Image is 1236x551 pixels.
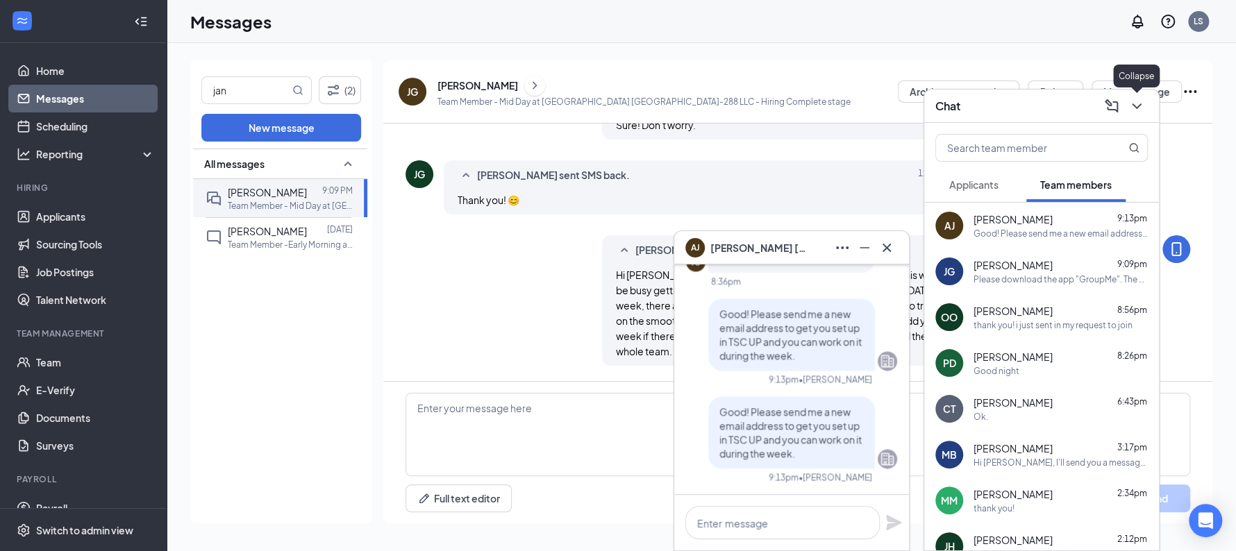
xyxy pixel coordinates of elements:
[974,228,1148,239] div: Good! Please send me a new email address to get you set up in TSC UP and you can work on it durin...
[876,237,898,259] button: Cross
[885,514,902,531] svg: Plane
[201,114,361,142] button: New message
[936,135,1101,161] input: Search team member
[528,77,542,94] svg: ChevronRight
[1128,142,1139,153] svg: MagnifyingGlass
[36,57,155,85] a: Home
[1194,15,1203,27] div: LS
[36,432,155,459] a: Surveys
[1117,534,1147,544] span: 2:12pm
[36,203,155,230] a: Applicants
[898,80,1019,103] button: Archive conversation
[711,275,741,287] div: 8:36pm
[853,237,876,259] button: Minimize
[831,237,853,259] button: Ellipses
[228,200,353,212] p: Team Member - Mid Day at [GEOGRAPHIC_DATA] [GEOGRAPHIC_DATA]-288 LLC
[879,353,896,369] svg: Company
[635,242,858,259] span: [PERSON_NAME] sent SMS to [PERSON_NAME].
[974,487,1053,501] span: [PERSON_NAME]
[17,147,31,161] svg: Analysis
[949,178,999,191] span: Applicants
[134,15,148,28] svg: Collapse
[1117,350,1147,361] span: 8:26pm
[941,310,958,324] div: OO
[458,167,474,184] svg: SmallChevronUp
[1028,80,1083,103] button: Reject
[417,491,431,505] svg: Pen
[190,10,272,33] h1: Messages
[944,219,955,232] div: AJ
[974,319,1133,331] div: thank you! i just sent in my request to join
[974,304,1053,318] span: [PERSON_NAME]
[1128,98,1145,115] svg: ChevronDown
[36,494,155,522] a: Payroll
[769,373,799,385] div: 9:13pm
[879,450,896,467] svg: Company
[943,402,955,416] div: CT
[1113,65,1160,87] div: Collapse
[17,523,31,537] svg: Settings
[325,82,342,99] svg: Filter
[322,185,353,196] p: 9:09 PM
[228,186,307,198] span: [PERSON_NAME]
[1117,259,1147,269] span: 9:09pm
[202,77,290,103] input: Search
[36,376,155,404] a: E-Verify
[769,471,799,483] div: 9:13pm
[974,457,1148,468] div: Hi [PERSON_NAME], I'll send you a message on GroupMe. We appreciate your reply to know if you can...
[36,147,156,161] div: Reporting
[327,223,353,235] p: [DATE]
[1117,488,1147,498] span: 2:34pm
[36,404,155,432] a: Documents
[944,264,955,278] div: JG
[36,230,155,258] a: Sourcing Tools
[17,182,152,194] div: Hiring
[799,373,872,385] span: • [PERSON_NAME]
[414,167,425,181] div: JG
[1117,442,1147,452] span: 3:17pm
[17,328,152,339] div: Team Management
[17,473,152,485] div: Payroll
[974,212,1053,226] span: [PERSON_NAME]
[974,273,1148,285] div: Please download the app "GroupMe". The entire team is connected through it. This is the group for...
[719,307,862,362] span: Good! Please send me a new email address to get you set up in TSC UP and you can work on it durin...
[1103,98,1120,115] svg: ComposeMessage
[799,471,872,483] span: • [PERSON_NAME]
[974,441,1053,455] span: [PERSON_NAME]
[856,239,873,256] svg: Minimize
[710,240,808,255] span: [PERSON_NAME] [PERSON_NAME]
[36,348,155,376] a: Team
[406,484,512,512] button: Full text editorPen
[1168,241,1185,257] svg: MobileSms
[878,239,895,256] svg: Cross
[918,167,980,184] span: [DATE] 12:31 PM
[1189,504,1222,537] div: Open Intercom Messenger
[1126,95,1148,117] button: ChevronDown
[292,85,303,96] svg: MagnifyingGlass
[319,76,361,104] button: Filter (2)
[36,258,155,286] a: Job Postings
[36,523,133,537] div: Switch to admin view
[407,85,418,99] div: JG
[1117,213,1147,223] span: 9:13pm
[616,242,633,259] svg: SmallChevronUp
[974,258,1053,272] span: [PERSON_NAME]
[974,533,1053,547] span: [PERSON_NAME]
[1160,13,1176,30] svg: QuestionInfo
[834,239,851,256] svg: Ellipses
[228,225,307,237] span: [PERSON_NAME]
[206,190,222,207] svg: DoubleChat
[437,96,851,108] p: Team Member - Mid Day at [GEOGRAPHIC_DATA] [GEOGRAPHIC_DATA]-288 LLC - Hiring Complete stage
[1117,396,1147,407] span: 6:43pm
[36,85,155,112] a: Messages
[974,411,988,423] div: Ok.
[15,14,29,28] svg: WorkstreamLogo
[1040,178,1112,191] span: Team members
[616,269,1137,357] span: Hi [PERSON_NAME]. Can you work [DATE] from 10 A.M to 2 P.M? This week we have a promotion and the...
[974,396,1053,409] span: [PERSON_NAME]
[437,78,518,92] div: [PERSON_NAME]
[1182,83,1199,100] svg: Ellipses
[974,365,1019,377] div: Good night
[477,167,630,184] span: [PERSON_NAME] sent SMS back.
